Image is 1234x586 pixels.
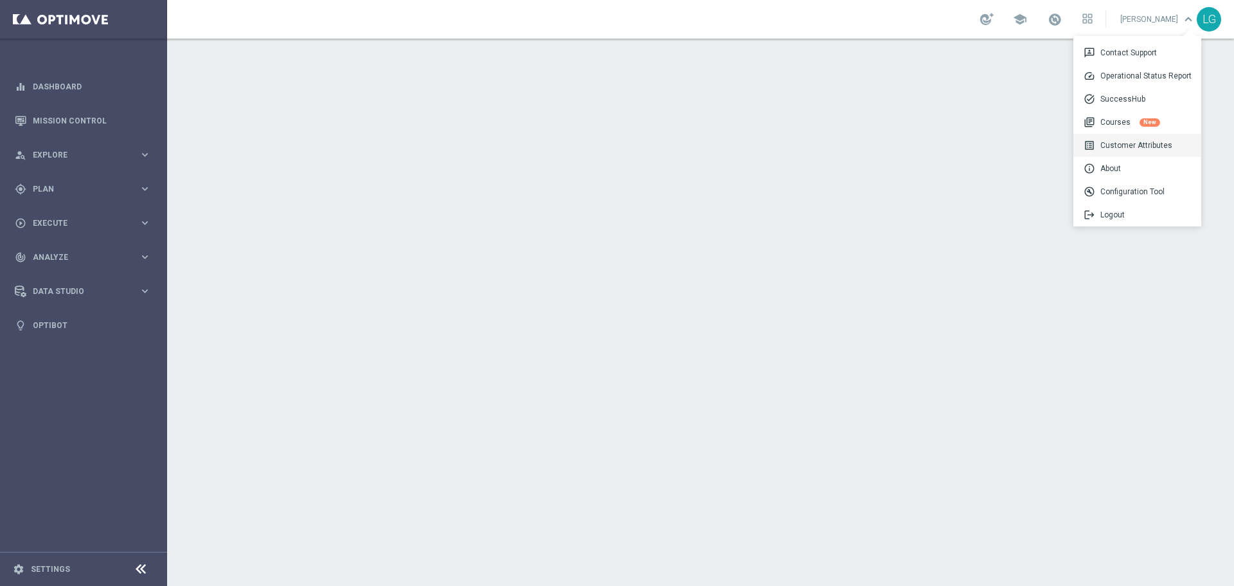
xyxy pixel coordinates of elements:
[14,218,152,228] button: play_circle_outline Execute keyboard_arrow_right
[1073,87,1201,111] div: SuccessHub
[1084,163,1100,174] span: info
[1084,116,1100,128] span: library_books
[1073,111,1201,134] a: library_booksCoursesNew
[1073,41,1201,64] div: Contact Support
[1073,203,1201,226] div: Logout
[33,151,139,159] span: Explore
[15,252,26,263] i: track_changes
[1084,209,1100,221] span: logout
[15,252,139,263] div: Analyze
[1084,47,1100,59] span: 3p
[15,308,151,342] div: Optibot
[15,149,139,161] div: Explore
[1181,12,1195,26] span: keyboard_arrow_down
[15,183,26,195] i: gps_fixed
[139,183,151,195] i: keyboard_arrow_right
[33,104,151,138] a: Mission Control
[1073,64,1201,87] div: Operational Status Report
[15,217,139,229] div: Execute
[1073,157,1201,180] div: About
[15,104,151,138] div: Mission Control
[139,251,151,263] i: keyboard_arrow_right
[1073,157,1201,180] a: infoAbout
[31,565,70,573] a: Settings
[139,285,151,297] i: keyboard_arrow_right
[14,252,152,262] button: track_changes Analyze keyboard_arrow_right
[33,288,139,295] span: Data Studio
[1013,12,1027,26] span: school
[15,320,26,331] i: lightbulb
[14,82,152,92] button: equalizer Dashboard
[139,217,151,229] i: keyboard_arrow_right
[15,149,26,161] i: person_search
[1119,10,1197,29] a: [PERSON_NAME]keyboard_arrow_down 3pContact Support speedOperational Status Report task_altSuccess...
[1073,87,1201,111] a: task_altSuccessHub
[1073,203,1201,226] a: logoutLogout
[1084,186,1100,197] span: build_circle
[13,563,24,575] i: settings
[1073,111,1201,134] div: Courses
[33,69,151,104] a: Dashboard
[1073,134,1201,157] div: Customer Attributes
[33,253,139,261] span: Analyze
[1073,180,1201,203] a: build_circleConfiguration Tool
[1073,134,1201,157] a: list_altCustomer Attributes
[15,81,26,93] i: equalizer
[33,185,139,193] span: Plan
[14,116,152,126] button: Mission Control
[14,184,152,194] button: gps_fixed Plan keyboard_arrow_right
[1084,70,1100,82] span: speed
[1073,180,1201,203] div: Configuration Tool
[15,183,139,195] div: Plan
[15,217,26,229] i: play_circle_outline
[33,219,139,227] span: Execute
[14,150,152,160] button: person_search Explore keyboard_arrow_right
[1073,41,1201,64] a: 3pContact Support
[14,286,152,297] button: Data Studio keyboard_arrow_right
[1197,7,1221,32] div: LG
[15,69,151,104] div: Dashboard
[1140,118,1160,127] div: New
[1084,140,1100,151] span: list_alt
[14,320,152,331] button: lightbulb Optibot
[15,286,139,297] div: Data Studio
[1084,93,1100,105] span: task_alt
[139,149,151,161] i: keyboard_arrow_right
[33,308,151,342] a: Optibot
[1073,64,1201,87] a: speedOperational Status Report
